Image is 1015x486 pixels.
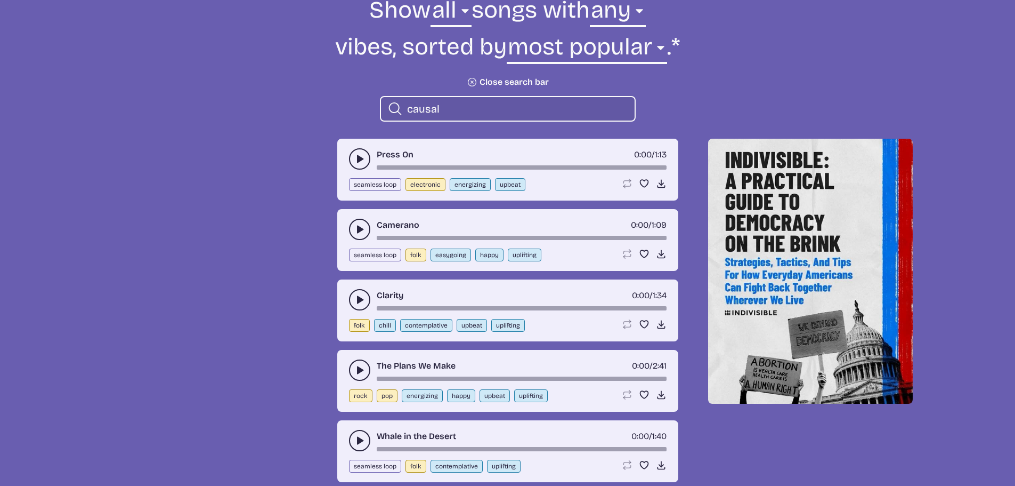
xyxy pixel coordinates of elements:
button: Favorite [639,249,649,259]
span: 1:34 [653,290,667,300]
button: Favorite [639,460,649,471]
button: energizing [402,389,443,402]
button: happy [447,389,475,402]
div: / [632,289,667,302]
span: timer [632,290,649,300]
span: 1:09 [652,220,667,230]
button: play-pause toggle [349,360,370,381]
button: Loop [622,178,632,189]
div: / [631,430,667,443]
span: timer [631,220,648,230]
div: song-time-bar [377,377,667,381]
div: song-time-bar [377,447,667,451]
button: Loop [622,460,632,471]
button: electronic [405,178,445,191]
div: / [634,148,667,161]
div: / [631,219,667,232]
button: uplifting [491,319,525,332]
button: pop [377,389,397,402]
button: easygoing [431,249,471,261]
button: upbeat [480,389,510,402]
button: Favorite [639,389,649,400]
button: folk [405,249,426,261]
button: contemplative [400,319,452,332]
button: Favorite [639,319,649,330]
button: play-pause toggle [349,219,370,240]
span: timer [632,361,649,371]
button: seamless loop [349,249,401,261]
button: upbeat [457,319,487,332]
a: The Plans We Make [377,360,456,372]
div: song-time-bar [377,236,667,240]
div: song-time-bar [377,306,667,310]
button: Loop [622,389,632,400]
button: folk [349,319,370,332]
button: play-pause toggle [349,289,370,310]
a: Clarity [377,289,403,302]
button: folk [405,460,426,473]
button: play-pause toggle [349,148,370,170]
button: seamless loop [349,178,401,191]
span: 1:40 [652,431,667,441]
button: play-pause toggle [349,430,370,451]
button: rock [349,389,372,402]
button: uplifting [508,249,541,261]
button: contemplative [431,460,483,473]
button: Loop [622,319,632,330]
a: Camerano [377,219,419,232]
a: Press On [377,148,413,161]
button: Close search bar [467,77,549,87]
button: uplifting [487,460,521,473]
div: / [632,360,667,372]
input: search [407,102,626,116]
span: timer [631,431,649,441]
button: chill [374,319,396,332]
span: timer [634,149,652,160]
div: song-time-bar [377,165,667,170]
span: 2:41 [653,361,667,371]
span: 1:13 [655,149,667,160]
button: upbeat [495,178,525,191]
button: energizing [450,178,491,191]
button: uplifting [514,389,548,402]
img: Help save our democracy! [708,139,913,404]
button: Favorite [639,178,649,189]
button: seamless loop [349,460,401,473]
button: Loop [622,249,632,259]
button: happy [475,249,504,261]
a: Whale in the Desert [377,430,456,443]
select: sorting [507,31,667,68]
